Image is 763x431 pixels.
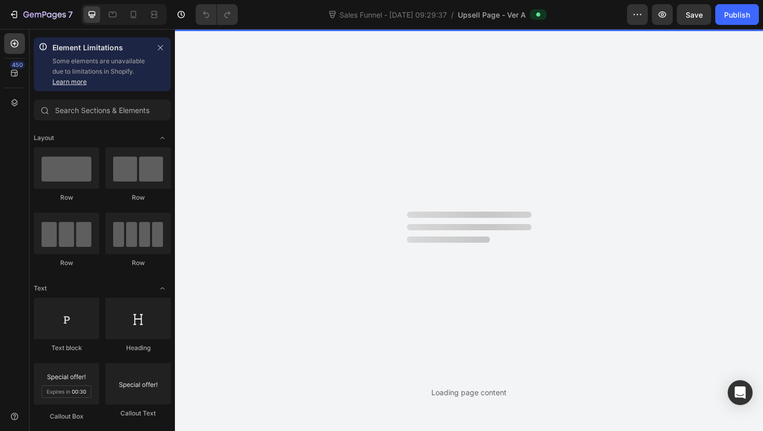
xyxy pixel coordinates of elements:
[154,130,171,146] span: Toggle open
[686,10,703,19] span: Save
[458,9,526,20] span: Upsell Page - Ver A
[337,9,449,20] span: Sales Funnel - [DATE] 09:29:37
[52,78,87,86] a: Learn more
[105,193,171,202] div: Row
[52,56,150,87] p: Some elements are unavailable due to limitations in Shopify.
[196,4,238,25] div: Undo/Redo
[431,387,507,398] div: Loading page content
[34,412,99,421] div: Callout Box
[451,9,454,20] span: /
[677,4,711,25] button: Save
[34,100,171,120] input: Search Sections & Elements
[728,380,753,405] div: Open Intercom Messenger
[105,258,171,268] div: Row
[105,409,171,418] div: Callout Text
[724,9,750,20] div: Publish
[105,343,171,353] div: Heading
[34,284,47,293] span: Text
[34,343,99,353] div: Text block
[34,258,99,268] div: Row
[68,8,73,21] p: 7
[4,4,77,25] button: 7
[715,4,759,25] button: Publish
[154,280,171,297] span: Toggle open
[34,193,99,202] div: Row
[10,61,25,69] div: 450
[52,41,150,54] p: Element Limitations
[34,133,54,143] span: Layout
